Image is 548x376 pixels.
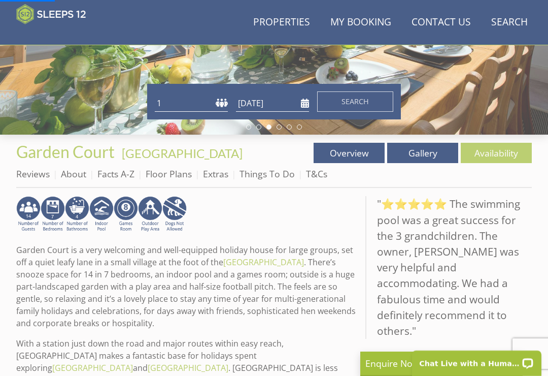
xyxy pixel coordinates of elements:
p: Enquire Now [365,357,518,370]
a: My Booking [326,11,395,34]
a: [GEOGRAPHIC_DATA] [223,257,304,268]
a: Overview [314,143,385,163]
img: AD_4nXeeKAYjkuG3a2x-X3hFtWJ2Y0qYZCJFBdSEqgvIh7i01VfeXxaPOSZiIn67hladtl6xx588eK4H21RjCP8uLcDwdSe_I... [65,196,89,233]
blockquote: "⭐⭐⭐⭐⭐ The swimming pool was a great success for the 3 grandchildren. The owner, [PERSON_NAME] wa... [365,196,532,339]
a: [GEOGRAPHIC_DATA] [52,362,133,373]
img: AD_4nXei2dp4L7_L8OvME76Xy1PUX32_NMHbHVSts-g-ZAVb8bILrMcUKZI2vRNdEqfWP017x6NFeUMZMqnp0JYknAB97-jDN... [89,196,114,233]
button: Search [317,91,393,112]
a: Availability [461,143,532,163]
a: Things To Do [239,168,295,180]
a: Facts A-Z [97,168,134,180]
p: Garden Court is a very welcoming and well-equipped holiday house for large groups, set off a quie... [16,244,357,329]
span: - [118,146,243,161]
img: Sleeps 12 [16,4,86,24]
span: Garden Court [16,142,115,162]
a: About [61,168,86,180]
input: Arrival Date [236,95,309,112]
a: Reviews [16,168,50,180]
img: AD_4nXfjdDqPkGBf7Vpi6H87bmAUe5GYCbodrAbU4sf37YN55BCjSXGx5ZgBV7Vb9EJZsXiNVuyAiuJUB3WVt-w9eJ0vaBcHg... [138,196,162,233]
img: AD_4nXfkFtrpaXUtUFzPNUuRY6lw1_AXVJtVz-U2ei5YX5aGQiUrqNXS9iwbJN5FWUDjNILFFLOXd6gEz37UJtgCcJbKwxVV0... [162,196,187,233]
a: Properties [249,11,314,34]
a: Contact Us [407,11,475,34]
a: Gallery [387,143,458,163]
a: [GEOGRAPHIC_DATA] [148,362,228,373]
a: Search [487,11,532,34]
a: [GEOGRAPHIC_DATA] [122,146,243,161]
a: Floor Plans [146,168,192,180]
img: AD_4nXdrZMsjcYNLGsKuA84hRzvIbesVCpXJ0qqnwZoX5ch9Zjv73tWe4fnFRs2gJ9dSiUubhZXckSJX_mqrZBmYExREIfryF... [114,196,138,233]
iframe: LiveChat chat widget [405,344,548,376]
a: T&Cs [306,168,327,180]
a: Garden Court [16,142,118,162]
a: Extras [203,168,228,180]
img: AD_4nXfpvCopSjPgFbrTpZ4Gb7z5vnaH8jAbqJolZQMpS62V5cqRSJM9TeuVSL7bGYE6JfFcU1DuF4uSwvi9kHIO1tFmPipW4... [41,196,65,233]
img: AD_4nXfv62dy8gRATOHGNfSP75DVJJaBcdzd0qX98xqyk7UjzX1qaSeW2-XwITyCEUoo8Y9WmqxHWlJK_gMXd74SOrsYAJ_vK... [16,196,41,233]
span: Search [341,97,369,106]
iframe: Customer reviews powered by Trustpilot [11,30,118,39]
